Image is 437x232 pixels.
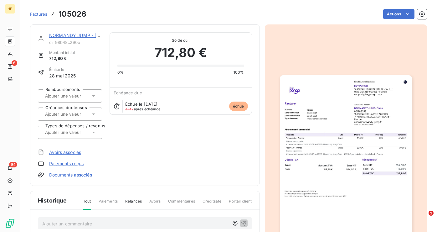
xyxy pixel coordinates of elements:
[49,33,140,38] a: NORMANDY JUMP - [GEOGRAPHIC_DATA]
[117,38,244,43] span: Solde dû :
[49,149,81,156] a: Avoirs associés
[5,61,15,71] a: 6
[5,4,15,14] div: HP
[44,129,107,135] input: Ajouter une valeur
[9,162,17,167] span: 94
[149,198,161,209] span: Avoirs
[38,196,67,205] span: Historique
[429,211,434,216] span: 2
[12,60,17,66] span: 6
[383,9,414,19] button: Actions
[49,72,76,79] span: 28 mai 2025
[49,50,75,55] span: Montant initial
[83,198,91,210] span: Tout
[49,161,84,167] a: Paiements reçus
[5,218,15,228] img: Logo LeanPay
[229,102,248,111] span: échue
[117,70,124,75] span: 0%
[49,67,76,72] span: Émise le
[30,11,47,17] a: Factures
[49,55,75,62] span: 712,80 €
[49,40,102,45] span: cli_98b48c290b
[125,107,160,111] span: après échéance
[125,102,157,107] span: Échue le [DATE]
[234,70,244,75] span: 100%
[44,111,107,117] input: Ajouter une valeur
[229,198,252,209] span: Portail client
[49,172,92,178] a: Documents associés
[155,43,207,62] span: 712,80 €
[59,8,86,20] h3: 105026
[99,198,118,209] span: Paiements
[168,198,195,209] span: Commentaires
[125,107,134,111] span: J+42
[125,198,142,209] span: Relances
[416,211,431,226] iframe: Intercom live chat
[30,12,47,17] span: Factures
[44,93,107,99] input: Ajouter une valeur
[203,198,222,209] span: Creditsafe
[114,90,142,95] span: Échéance due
